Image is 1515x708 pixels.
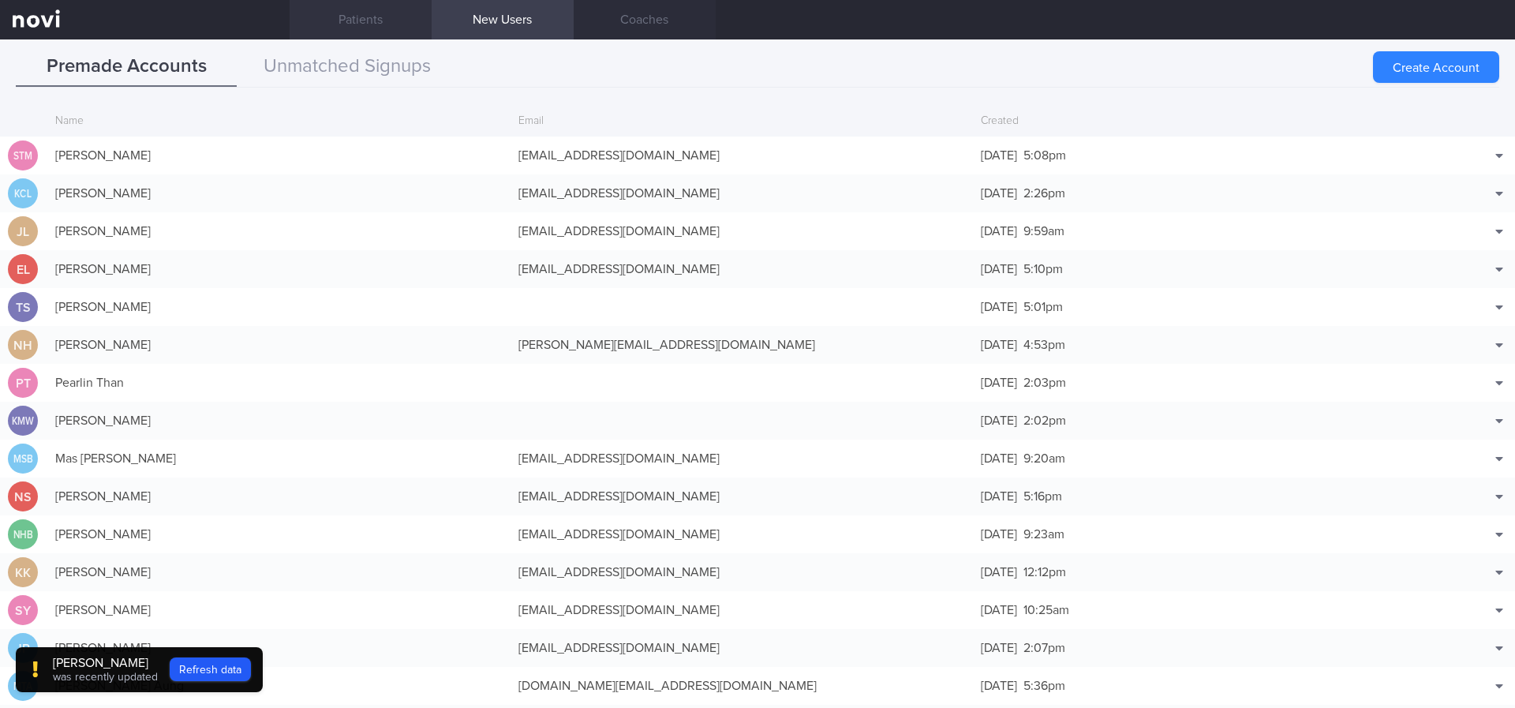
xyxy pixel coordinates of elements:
div: SY [8,595,38,626]
span: 4:53pm [1023,339,1065,351]
div: [PERSON_NAME] [47,556,511,588]
div: [DOMAIN_NAME][EMAIL_ADDRESS][DOMAIN_NAME] [511,670,974,702]
div: PT [8,368,38,399]
span: [DATE] [981,225,1017,238]
span: 9:59am [1023,225,1064,238]
span: 5:08pm [1023,149,1066,162]
div: [EMAIL_ADDRESS][DOMAIN_NAME] [511,253,974,285]
span: [DATE] [981,149,1017,162]
div: [PERSON_NAME] [53,655,158,671]
span: 5:36pm [1023,680,1065,692]
span: [DATE] [981,680,1017,692]
span: [DATE] [981,187,1017,200]
span: [DATE] [981,566,1017,579]
span: [DATE] [981,339,1017,351]
div: [PERSON_NAME] [47,215,511,247]
div: [PERSON_NAME] [47,481,511,512]
div: Email [511,107,974,137]
div: MTA [10,671,36,702]
div: [EMAIL_ADDRESS][DOMAIN_NAME] [511,632,974,664]
div: [PERSON_NAME] [47,594,511,626]
div: Pearlin Than [47,367,511,399]
div: NS [8,481,38,512]
div: KK [8,557,38,588]
div: Mas [PERSON_NAME] [47,443,511,474]
span: [DATE] [981,604,1017,616]
span: 2:02pm [1023,414,1066,427]
span: [DATE] [981,376,1017,389]
button: Unmatched Signups [237,47,458,87]
span: 9:23am [1023,528,1064,541]
span: 5:01pm [1023,301,1063,313]
span: 2:03pm [1023,376,1066,389]
span: 5:16pm [1023,490,1062,503]
span: 2:26pm [1023,187,1065,200]
div: [PERSON_NAME] [47,329,511,361]
div: NHB [10,519,36,550]
div: JP [8,633,38,664]
div: [EMAIL_ADDRESS][DOMAIN_NAME] [511,594,974,626]
span: 10:25am [1023,604,1069,616]
div: [EMAIL_ADDRESS][DOMAIN_NAME] [511,556,974,588]
div: NH [8,330,38,361]
div: KCL [10,178,36,209]
div: KMW [10,406,36,436]
div: [EMAIL_ADDRESS][DOMAIN_NAME] [511,215,974,247]
div: [EMAIL_ADDRESS][DOMAIN_NAME] [511,443,974,474]
span: 2:07pm [1023,642,1065,654]
div: EL [8,254,38,285]
button: Create Account [1373,51,1499,83]
div: MSB [10,444,36,474]
div: [PERSON_NAME] [47,140,511,171]
div: [PERSON_NAME][EMAIL_ADDRESS][DOMAIN_NAME] [511,329,974,361]
div: [EMAIL_ADDRESS][DOMAIN_NAME] [511,481,974,512]
span: [DATE] [981,263,1017,275]
div: [PERSON_NAME] [47,405,511,436]
span: [DATE] [981,528,1017,541]
div: [EMAIL_ADDRESS][DOMAIN_NAME] [511,178,974,209]
span: 9:20am [1023,452,1065,465]
div: [EMAIL_ADDRESS][DOMAIN_NAME] [511,519,974,550]
span: [DATE] [981,490,1017,503]
button: Refresh data [170,657,251,681]
div: Name [47,107,511,137]
span: [DATE] [981,452,1017,465]
div: [PERSON_NAME] [47,178,511,209]
div: TS [8,292,38,323]
span: [DATE] [981,642,1017,654]
div: [EMAIL_ADDRESS][DOMAIN_NAME] [511,140,974,171]
div: [PERSON_NAME] [47,253,511,285]
div: [PERSON_NAME] [47,519,511,550]
div: [PERSON_NAME] Aung [47,670,511,702]
span: [DATE] [981,414,1017,427]
div: Created [973,107,1436,137]
div: [PERSON_NAME] [47,632,511,664]
div: JL [8,216,38,247]
div: [PERSON_NAME] [47,291,511,323]
span: was recently updated [53,672,158,683]
span: [DATE] [981,301,1017,313]
span: 12:12pm [1023,566,1066,579]
span: 5:10pm [1023,263,1063,275]
button: Premade Accounts [16,47,237,87]
div: STM [10,140,36,171]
